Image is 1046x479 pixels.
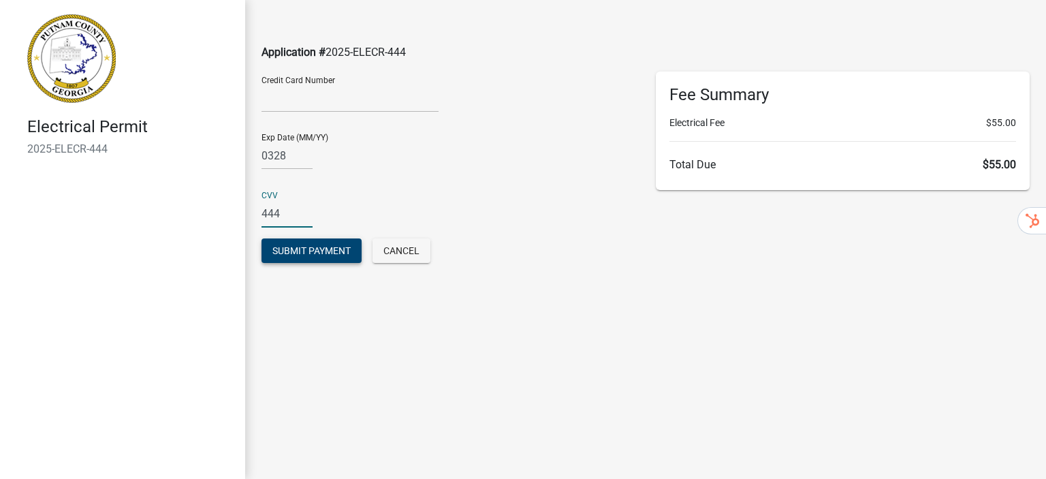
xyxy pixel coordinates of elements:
[669,158,1016,171] h6: Total Due
[669,85,1016,105] h6: Fee Summary
[27,142,234,155] h6: 2025-ELECR-444
[27,14,116,103] img: Putnam County, Georgia
[373,238,430,263] button: Cancel
[669,116,1016,130] li: Electrical Fee
[27,117,234,137] h4: Electrical Permit
[261,238,362,263] button: Submit Payment
[261,46,326,59] span: Application #
[261,76,335,84] label: Credit Card Number
[272,245,351,256] span: Submit Payment
[326,46,406,59] span: 2025-ELECR-444
[383,245,419,256] span: Cancel
[986,116,1016,130] span: $55.00
[983,158,1016,171] span: $55.00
